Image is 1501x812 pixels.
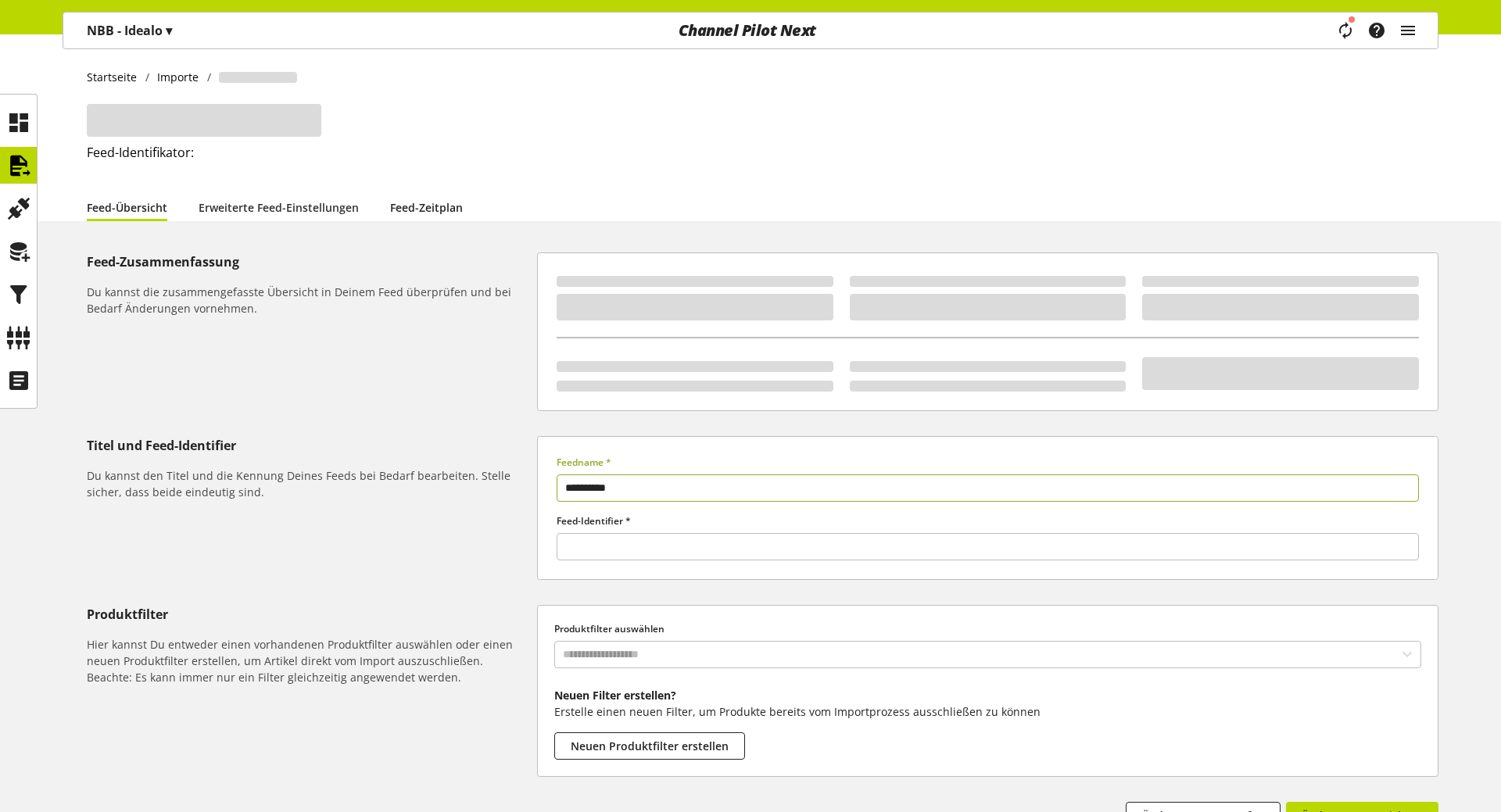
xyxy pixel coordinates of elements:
p: NBB - Idealo [87,21,172,40]
a: Importe [149,69,207,85]
h5: Titel und Feed-Identifier [87,436,531,455]
b: Neuen Filter erstellen? [554,688,676,703]
h6: Du kannst den Titel und die Kennung Deines Feeds bei Bedarf bearbeiten. Stelle sicher, dass beide... [87,467,531,500]
h6: Hier kannst Du entweder einen vorhandenen Produktfilter auswählen oder einen neuen Produktfilter ... [87,636,531,685]
nav: main navigation [63,12,1438,49]
span: Feed-Identifier * [557,514,631,528]
h6: Du kannst die zusammengefasste Übersicht in Deinem Feed überprüfen und bei Bedarf Änderungen vorn... [87,284,531,317]
h5: Feed-Zusammenfassung [87,252,531,271]
a: Erweiterte Feed-Einstellungen [199,193,359,222]
a: Startseite [87,69,145,85]
a: Feed-Übersicht [87,193,167,222]
a: Feed-Zeitplan [390,193,463,222]
span: Feed-Identifikator: [87,144,194,161]
span: ▾ [166,22,172,39]
span: Neuen Produktfilter erstellen [571,738,729,754]
label: Produktfilter auswählen [554,622,1421,636]
p: Erstelle einen neuen Filter, um Produkte bereits vom Importprozess ausschließen zu können [554,703,1421,720]
button: Neuen Produktfilter erstellen [554,732,745,760]
span: Feedname * [557,456,611,469]
h5: Produktfilter [87,605,531,624]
